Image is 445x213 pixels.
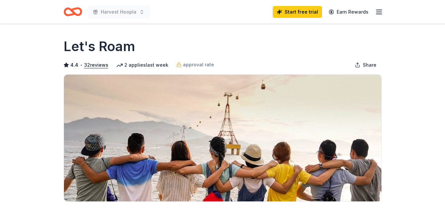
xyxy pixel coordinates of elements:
span: 4.4 [70,61,78,69]
span: Harvest Hoopla [101,8,137,16]
span: • [80,62,82,68]
div: 2 applies last week [116,61,168,69]
span: Share [363,61,376,69]
h1: Let's Roam [64,37,135,56]
img: Image for Let's Roam [64,75,381,201]
a: approval rate [176,61,214,69]
button: Share [350,58,382,72]
button: Harvest Hoopla [87,5,150,19]
a: Earn Rewards [325,6,372,18]
button: 32reviews [84,61,108,69]
a: Start free trial [273,6,322,18]
a: Home [64,4,82,20]
span: approval rate [183,61,214,69]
